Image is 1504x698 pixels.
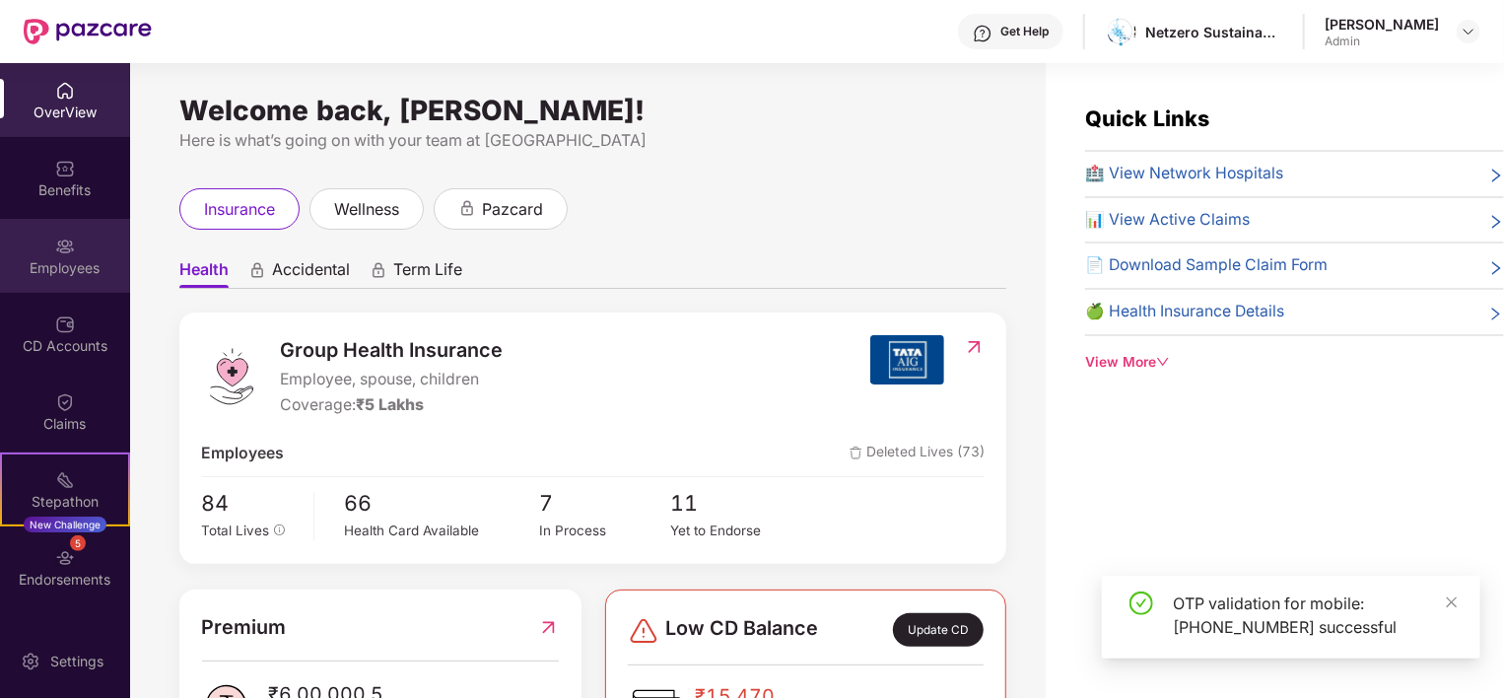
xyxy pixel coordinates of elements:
[24,19,152,44] img: New Pazcare Logo
[344,521,540,541] div: Health Card Available
[665,613,818,647] span: Low CD Balance
[1085,105,1209,131] span: Quick Links
[1085,162,1283,186] span: 🏥 View Network Hospitals
[1173,592,1457,639] div: OTP validation for mobile: [PHONE_NUMBER] successful
[1325,15,1439,34] div: [PERSON_NAME]
[1129,592,1153,615] span: check-circle
[1085,352,1504,374] div: View More
[55,470,75,490] img: svg+xml;base64,PHN2ZyB4bWxucz0iaHR0cDovL3d3dy53My5vcmcvMjAwMC9zdmciIHdpZHRoPSIyMSIgaGVpZ2h0PSIyMC...
[202,612,287,643] span: Premium
[1000,24,1049,39] div: Get Help
[1461,24,1476,39] img: svg+xml;base64,PHN2ZyBpZD0iRHJvcGRvd24tMzJ4MzIiIHhtbG5zPSJodHRwOi8vd3d3LnczLm9yZy8yMDAwL3N2ZyIgd2...
[357,395,425,414] span: ₹5 Lakhs
[179,103,1006,118] div: Welcome back, [PERSON_NAME]!
[55,392,75,412] img: svg+xml;base64,PHN2ZyBpZD0iQ2xhaW0iIHhtbG5zPSJodHRwOi8vd3d3LnczLm9yZy8yMDAwL3N2ZyIgd2lkdGg9IjIwIi...
[670,487,800,521] span: 11
[272,259,350,288] span: Accidental
[55,159,75,178] img: svg+xml;base64,PHN2ZyBpZD0iQmVuZWZpdHMiIHhtbG5zPSJodHRwOi8vd3d3LnczLm9yZy8yMDAwL3N2ZyIgd2lkdGg9Ij...
[1085,253,1328,278] span: 📄 Download Sample Claim Form
[538,612,559,643] img: RedirectIcon
[628,615,659,647] img: svg+xml;base64,PHN2ZyBpZD0iRGFuZ2VyLTMyeDMyIiB4bWxucz0iaHR0cDovL3d3dy53My5vcmcvMjAwMC9zdmciIHdpZH...
[393,259,462,288] span: Term Life
[1085,300,1284,324] span: 🍏 Health Insurance Details
[1085,208,1250,233] span: 📊 View Active Claims
[202,487,300,521] span: 84
[1488,304,1504,324] span: right
[281,393,504,418] div: Coverage:
[281,335,504,366] span: Group Health Insurance
[281,368,504,392] span: Employee, spouse, children
[202,523,270,538] span: Total Lives
[850,447,862,459] img: deleteIcon
[964,337,985,357] img: RedirectIcon
[1325,34,1439,49] div: Admin
[893,613,984,647] div: Update CD
[274,524,286,536] span: info-circle
[344,487,540,521] span: 66
[179,259,229,288] span: Health
[1445,595,1459,609] span: close
[2,492,128,512] div: Stepathon
[204,197,275,222] span: insurance
[202,347,261,406] img: logo
[21,652,40,671] img: svg+xml;base64,PHN2ZyBpZD0iU2V0dGluZy0yMHgyMCIgeG1sbnM9Imh0dHA6Ly93d3cudzMub3JnLzIwMDAvc3ZnIiB3aW...
[870,335,944,384] img: insurerIcon
[55,548,75,568] img: svg+xml;base64,PHN2ZyBpZD0iRW5kb3JzZW1lbnRzIiB4bWxucz0iaHR0cDovL3d3dy53My5vcmcvMjAwMC9zdmciIHdpZH...
[334,197,399,222] span: wellness
[70,535,86,551] div: 5
[55,81,75,101] img: svg+xml;base64,PHN2ZyBpZD0iSG9tZSIgeG1sbnM9Imh0dHA6Ly93d3cudzMub3JnLzIwMDAvc3ZnIiB3aWR0aD0iMjAiIG...
[1145,23,1283,41] div: Netzero Sustainability
[179,128,1006,153] div: Here is what’s going on with your team at [GEOGRAPHIC_DATA]
[1488,257,1504,278] span: right
[24,517,106,532] div: New Challenge
[850,442,985,466] span: Deleted Lives (73)
[1156,355,1170,369] span: down
[202,442,285,466] span: Employees
[1108,18,1136,46] img: download%20(3).png
[539,487,669,521] span: 7
[482,197,543,222] span: pazcard
[458,199,476,217] div: animation
[370,261,387,279] div: animation
[55,237,75,256] img: svg+xml;base64,PHN2ZyBpZD0iRW1wbG95ZWVzIiB4bWxucz0iaHR0cDovL3d3dy53My5vcmcvMjAwMC9zdmciIHdpZHRoPS...
[1488,166,1504,186] span: right
[55,314,75,334] img: svg+xml;base64,PHN2ZyBpZD0iQ0RfQWNjb3VudHMiIGRhdGEtbmFtZT0iQ0QgQWNjb3VudHMiIHhtbG5zPSJodHRwOi8vd3...
[248,261,266,279] div: animation
[973,24,992,43] img: svg+xml;base64,PHN2ZyBpZD0iSGVscC0zMngzMiIgeG1sbnM9Imh0dHA6Ly93d3cudzMub3JnLzIwMDAvc3ZnIiB3aWR0aD...
[1488,212,1504,233] span: right
[539,521,669,541] div: In Process
[670,521,800,541] div: Yet to Endorse
[44,652,109,671] div: Settings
